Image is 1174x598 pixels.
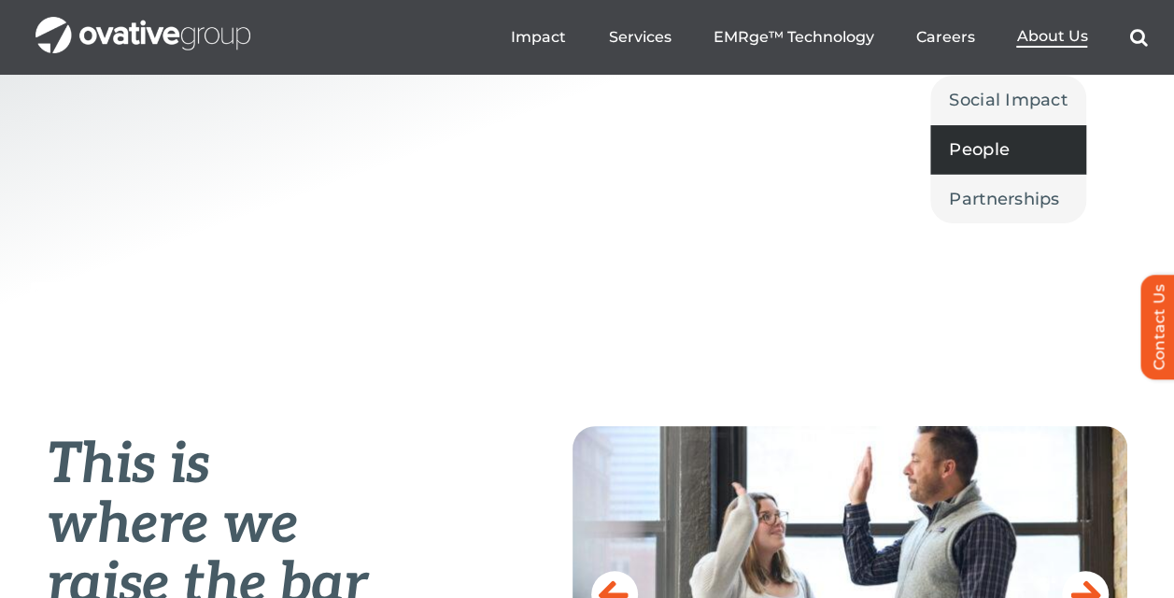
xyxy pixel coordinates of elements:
[511,28,566,47] a: Impact
[608,28,671,47] a: Services
[47,432,209,499] em: This is
[949,136,1010,163] span: People
[27,335,347,465] span: where we raise the bar
[27,273,190,340] span: This is
[511,7,1147,67] nav: Menu
[1016,27,1087,48] a: About Us
[1016,27,1087,46] span: About Us
[930,175,1086,223] a: Partnerships
[949,186,1059,212] span: Partnerships
[1129,28,1147,47] a: Search
[713,28,873,47] a: EMRge™ Technology
[930,76,1086,124] a: Social Impact
[930,125,1086,174] a: People
[949,87,1068,113] span: Social Impact
[915,28,974,47] a: Careers
[47,491,298,559] em: where we
[35,15,250,33] a: OG_Full_horizontal_WHT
